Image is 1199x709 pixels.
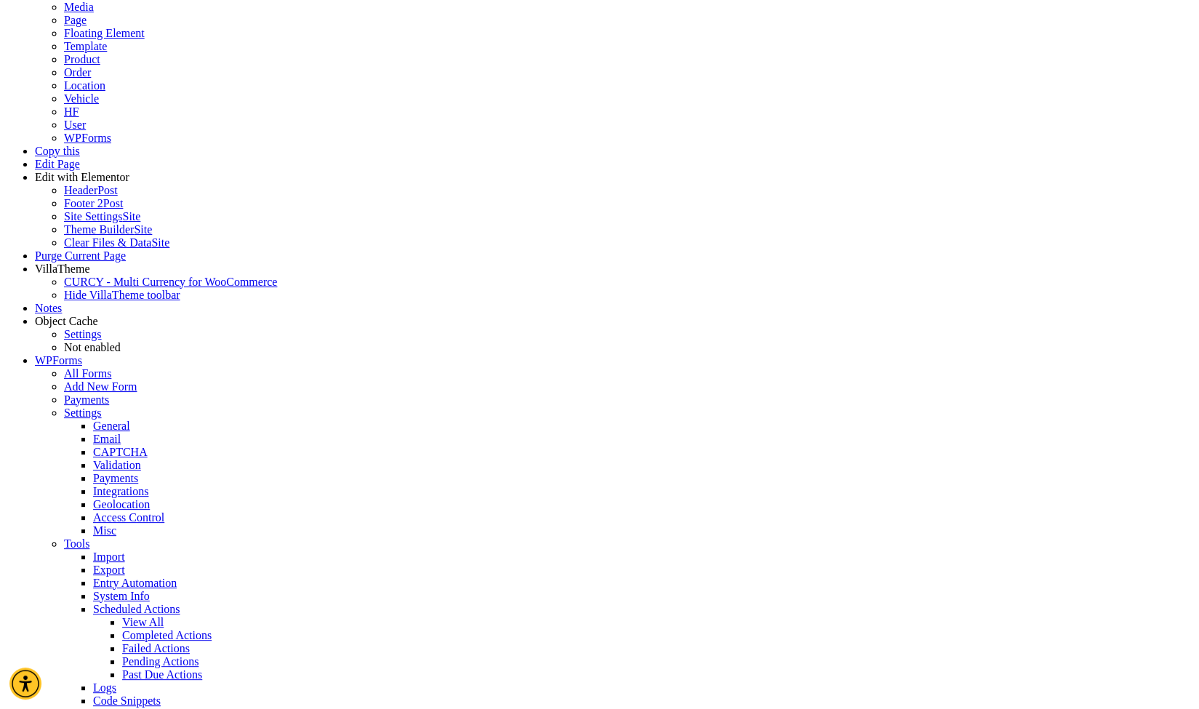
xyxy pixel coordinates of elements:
[64,223,152,236] a: Theme BuilderSite
[93,681,116,694] a: Logs
[93,577,177,589] a: Entry Automation
[93,485,148,497] a: Integrations
[93,472,138,484] a: Payments
[64,105,79,118] a: HF
[93,590,150,602] a: System Info
[64,210,140,223] a: Site SettingsSite
[122,616,164,628] a: View All
[93,511,164,524] a: Access Control
[64,223,134,236] span: Theme Builder
[97,184,118,196] span: Post
[35,145,80,157] a: Copy this
[122,210,140,223] span: Site
[64,393,109,406] a: Payments
[64,289,180,301] span: Hide VillaTheme toolbar
[64,79,105,92] a: Location
[35,315,1193,328] div: Object Cache
[64,328,102,340] a: Settings
[64,197,123,209] a: Footer 2Post
[64,92,99,105] a: Vehicle
[64,184,97,196] span: Header
[151,236,169,249] span: Site
[64,132,111,144] a: WPForms
[93,459,141,471] a: Validation
[93,524,116,537] a: Misc
[64,210,122,223] span: Site Settings
[122,629,212,641] a: Completed Actions
[64,367,111,380] a: All Forms
[64,197,103,209] span: Footer 2
[122,642,190,654] a: Failed Actions
[64,380,137,393] a: Add New Form
[93,433,121,445] a: Email
[64,119,86,131] a: User
[93,550,125,563] a: Import
[103,197,124,209] span: Post
[64,184,118,196] a: HeaderPost
[93,498,150,510] a: Geolocation
[64,66,91,79] a: Order
[122,655,199,668] a: Pending Actions
[134,223,152,236] span: Site
[64,40,107,52] a: Template
[93,420,130,432] a: General
[93,446,148,458] a: CAPTCHA
[35,302,62,314] a: Notes
[64,537,89,550] a: Tools
[64,276,277,288] a: CURCY - Multi Currency for WooCommerce
[64,236,151,249] span: Clear Files & Data
[35,171,129,183] span: Edit with Elementor
[35,263,1193,276] div: VillaTheme
[93,564,125,576] a: Export
[35,354,82,366] a: WPForms
[64,53,100,65] a: Product
[64,406,102,419] a: Settings
[35,249,126,262] a: Purge Current Page
[64,14,87,26] a: Page
[9,668,41,700] div: Accessibility Menu
[93,694,161,707] a: Code Snippets
[93,603,180,615] a: Scheduled Actions
[64,27,145,39] a: Floating Element
[35,158,80,170] a: Edit Page
[122,668,202,681] a: Past Due Actions
[64,236,169,249] a: Clear Files & DataSite
[64,1,94,13] a: Media
[64,341,1193,354] div: Status: Not enabled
